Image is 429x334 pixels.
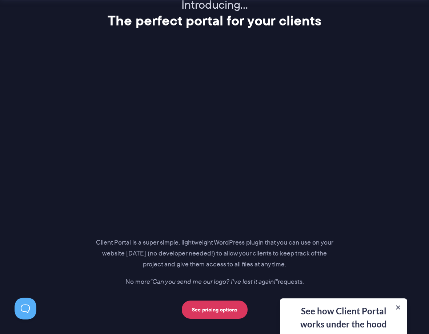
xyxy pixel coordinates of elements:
[96,277,333,287] p: No more requests.
[96,237,333,270] p: Client Portal is a super simple, lightweight WordPress plugin that you can use on your website [D...
[182,301,248,319] a: See pricing options
[15,298,36,319] iframe: Toggle Customer Support
[9,12,420,29] h2: The perfect portal for your clients
[150,277,278,286] i: "Can you send me our logo? I've lost it again!"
